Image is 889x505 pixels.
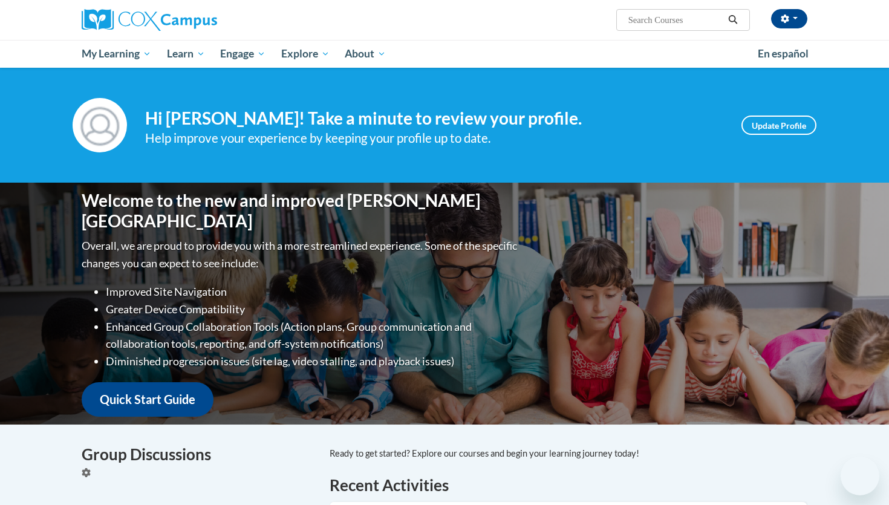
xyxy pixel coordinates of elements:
[82,237,520,272] p: Overall, we are proud to provide you with a more streamlined experience. Some of the specific cha...
[106,283,520,301] li: Improved Site Navigation
[220,47,265,61] span: Engage
[74,40,159,68] a: My Learning
[82,382,213,417] a: Quick Start Guide
[758,47,809,60] span: En español
[741,116,816,135] a: Update Profile
[841,457,879,495] iframe: Button to launch messaging window
[106,318,520,353] li: Enhanced Group Collaboration Tools (Action plans, Group communication and collaboration tools, re...
[345,47,386,61] span: About
[337,40,394,68] a: About
[73,98,127,152] img: Profile Image
[106,353,520,370] li: Diminished progression issues (site lag, video stalling, and playback issues)
[106,301,520,318] li: Greater Device Compatibility
[627,13,724,27] input: Search Courses
[82,9,311,31] a: Cox Campus
[273,40,337,68] a: Explore
[212,40,273,68] a: Engage
[82,47,151,61] span: My Learning
[145,108,723,129] h4: Hi [PERSON_NAME]! Take a minute to review your profile.
[167,47,205,61] span: Learn
[771,9,807,28] button: Account Settings
[750,41,816,67] a: En español
[724,13,742,27] button: Search
[330,474,807,496] h1: Recent Activities
[145,128,723,148] div: Help improve your experience by keeping your profile up to date.
[82,443,311,466] h4: Group Discussions
[159,40,213,68] a: Learn
[82,9,217,31] img: Cox Campus
[82,191,520,231] h1: Welcome to the new and improved [PERSON_NAME][GEOGRAPHIC_DATA]
[281,47,330,61] span: Explore
[63,40,825,68] div: Main menu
